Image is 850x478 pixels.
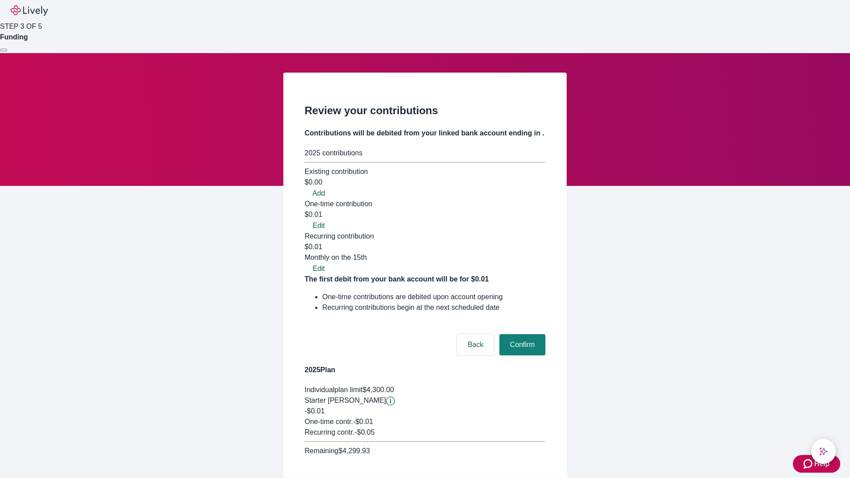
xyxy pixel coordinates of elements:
li: One-time contributions are debited upon account opening [322,292,545,302]
button: Back [457,334,494,355]
div: One-time contribution [305,199,545,209]
span: -$0.01 [305,407,325,415]
button: Add [305,188,333,199]
div: Monthly on the 15th [305,252,545,263]
button: Zendesk support iconHelp [793,455,840,473]
img: Lively [11,5,48,16]
span: - $0.05 [355,428,375,436]
div: $0.01 [305,209,545,220]
strong: The first debit from your bank account will be for $0.01 [305,275,489,283]
h4: Contributions will be debited from your linked bank account ending in . [305,128,545,139]
div: Recurring contribution [305,231,545,242]
button: Edit [305,263,333,274]
div: 2025 contributions [305,148,545,158]
svg: Zendesk support icon [804,459,814,469]
svg: Lively AI Assistant [819,447,828,456]
div: Existing contribution [305,166,545,177]
button: Lively will contribute $0.01 to establish your account [386,397,395,405]
svg: Starter penny details [386,397,395,405]
span: Starter [PERSON_NAME] [305,397,386,404]
div: $0.01 [305,242,545,263]
button: chat [811,439,836,464]
h4: 2025 Plan [305,365,545,375]
div: $0.00 [305,177,545,188]
span: Recurring contr. [305,428,355,436]
button: Edit [305,220,333,231]
span: Help [814,459,830,469]
li: Recurring contributions begin at the next scheduled date [322,302,545,313]
span: $4,299.93 [338,447,370,455]
span: Remaining [305,447,338,455]
span: $4,300.00 [363,386,394,393]
span: - $0.01 [353,418,373,425]
span: Individual plan limit [305,386,363,393]
span: One-time contr. [305,418,353,425]
h2: Review your contributions [305,103,545,119]
button: Confirm [499,334,545,355]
